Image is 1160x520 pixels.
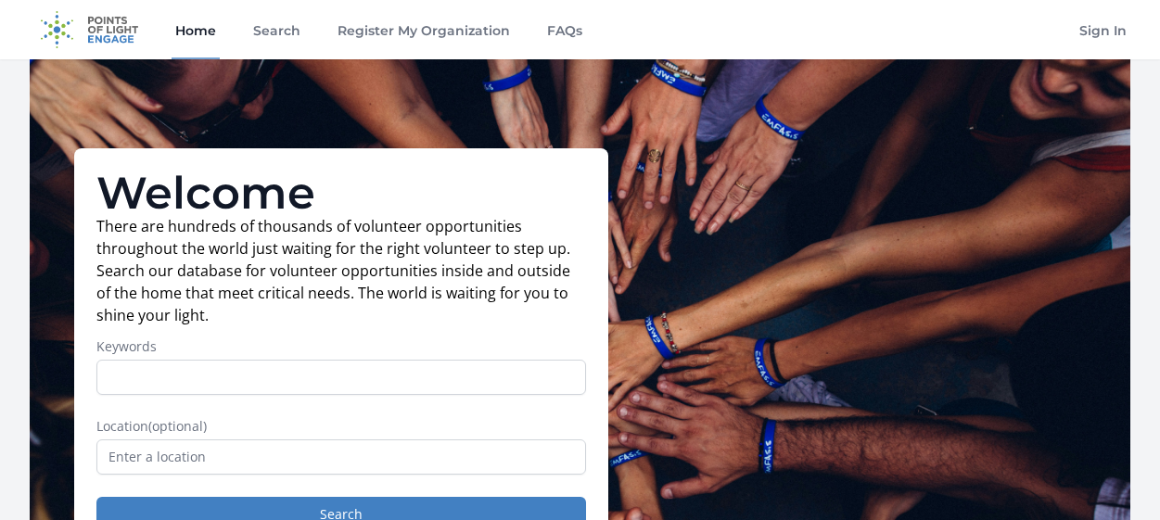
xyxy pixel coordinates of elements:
span: (optional) [148,417,207,435]
h1: Welcome [96,171,586,215]
label: Keywords [96,337,586,356]
label: Location [96,417,586,436]
input: Enter a location [96,439,586,475]
p: There are hundreds of thousands of volunteer opportunities throughout the world just waiting for ... [96,215,586,326]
